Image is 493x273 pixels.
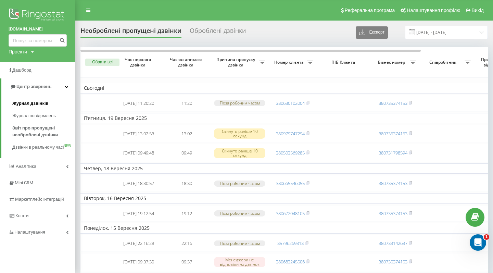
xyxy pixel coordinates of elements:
button: Обрати всі [85,59,119,66]
td: [DATE] 13:02:53 [115,125,163,143]
div: Оброблені дзвінки [190,27,246,38]
td: 22:16 [163,235,211,252]
td: 09:37 [163,253,211,271]
td: 19:12 [163,205,211,222]
a: 380672048105 [276,210,305,216]
a: 35796269313 [277,240,304,246]
span: Співробітник [423,60,465,65]
span: Бізнес номер [375,60,410,65]
input: Пошук за номером [9,34,67,47]
span: ПІБ Клієнта [323,60,366,65]
td: [DATE] 22:16:28 [115,235,163,252]
a: Журнал дзвінків [12,97,75,110]
iframe: Intercom live chat [470,234,486,251]
div: Необроблені пропущені дзвінки [80,27,181,38]
div: Поза робочим часом [214,240,265,246]
span: Реферальна програма [345,8,395,13]
div: Скинуто раніше 10 секунд [214,128,265,139]
a: Центр звернень [1,78,75,95]
span: Журнал дзвінків [12,100,49,107]
span: Налаштування профілю [407,8,460,13]
img: Ringostat logo [9,7,67,24]
div: Поза робочим часом [214,210,265,216]
span: 1 [484,234,489,240]
a: 380735374153 [379,210,407,216]
span: Номер клієнта [272,60,307,65]
td: [DATE] 11:20:20 [115,95,163,112]
a: 380735374153 [379,100,407,106]
div: Проекти [9,48,27,55]
a: Дзвінки в реальному часіNEW [12,141,75,153]
span: Вихід [472,8,484,13]
a: 380630102004 [276,100,305,106]
td: [DATE] 09:49:48 [115,144,163,162]
td: 11:20 [163,95,211,112]
td: 13:02 [163,125,211,143]
span: Причина пропуску дзвінка [214,57,259,67]
td: 18:30 [163,175,211,192]
a: 380683245506 [276,259,305,265]
td: [DATE] 19:12:54 [115,205,163,222]
a: [DOMAIN_NAME] [9,26,67,33]
a: 380735374153 [379,180,407,186]
a: Журнал повідомлень [12,110,75,122]
span: Маркетплейс інтеграцій [15,197,64,202]
span: Mini CRM [15,180,33,185]
td: [DATE] 18:30:57 [115,175,163,192]
div: Поза робочим часом [214,181,265,186]
span: Центр звернень [16,84,51,89]
span: Кошти [15,213,28,218]
span: Налаштування [14,229,45,235]
span: Аналiтика [16,164,36,169]
a: 380731798594 [379,150,407,156]
span: Звіт про пропущені необроблені дзвінки [12,125,72,138]
div: Скинуто раніше 10 секунд [214,148,265,158]
a: 380665546055 [276,180,305,186]
a: 380733142637 [379,240,407,246]
td: 09:49 [163,144,211,162]
span: Час останнього дзвінка [168,57,205,67]
span: Дзвінки в реальному часі [12,144,64,151]
a: 380979747294 [276,131,305,137]
span: Журнал повідомлень [12,112,56,119]
span: Час першого дзвінка [120,57,157,67]
td: [DATE] 09:37:30 [115,253,163,271]
span: Дашборд [12,67,31,73]
a: 380503569285 [276,150,305,156]
a: 380735374153 [379,259,407,265]
a: Звіт про пропущені необроблені дзвінки [12,122,75,141]
a: 380735374153 [379,131,407,137]
div: Поза робочим часом [214,100,265,106]
div: Менеджери не відповіли на дзвінок [214,257,265,267]
button: Експорт [356,26,388,39]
